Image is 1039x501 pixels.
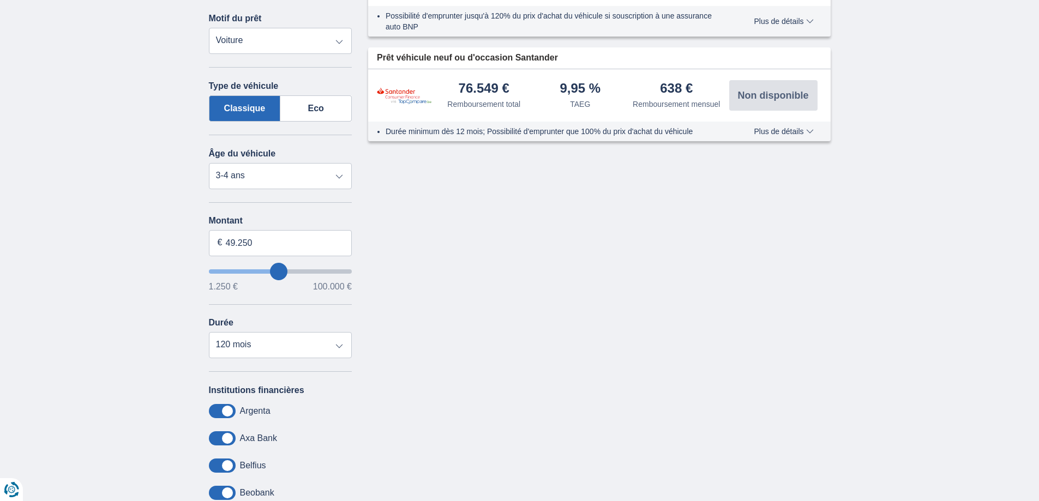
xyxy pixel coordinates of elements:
[313,282,352,291] span: 100.000 €
[209,149,276,159] label: Âge du véhicule
[280,95,352,122] label: Eco
[459,82,509,96] div: 76.549 €
[209,318,233,328] label: Durée
[209,269,352,274] input: wantToBorrow
[209,14,262,23] label: Motif du prêt
[660,82,693,96] div: 638 €
[209,282,238,291] span: 1.250 €
[754,17,813,25] span: Plus de détails
[209,81,279,91] label: Type de véhicule
[377,52,558,64] span: Prêt véhicule neuf ou d'occasion Santander
[386,126,722,137] li: Durée minimum dès 12 mois; Possibilité d'emprunter que 100% du prix d'achat du véhicule
[754,128,813,135] span: Plus de détails
[560,82,600,96] div: 9,95 %
[729,80,818,111] button: Non disponible
[377,87,431,104] img: pret personnel Santander
[218,237,223,249] span: €
[240,406,271,416] label: Argenta
[386,10,722,32] li: Possibilité d'emprunter jusqu'à 120% du prix d'achat du véhicule si souscription à une assurance ...
[746,127,821,136] button: Plus de détails
[240,461,266,470] label: Belfius
[738,90,809,100] span: Non disponible
[447,99,520,110] div: Remboursement total
[240,433,277,443] label: Axa Bank
[633,99,720,110] div: Remboursement mensuel
[209,95,281,122] label: Classique
[746,17,821,26] button: Plus de détails
[209,216,352,226] label: Montant
[570,99,590,110] div: TAEG
[240,488,274,498] label: Beobank
[209,385,304,395] label: Institutions financières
